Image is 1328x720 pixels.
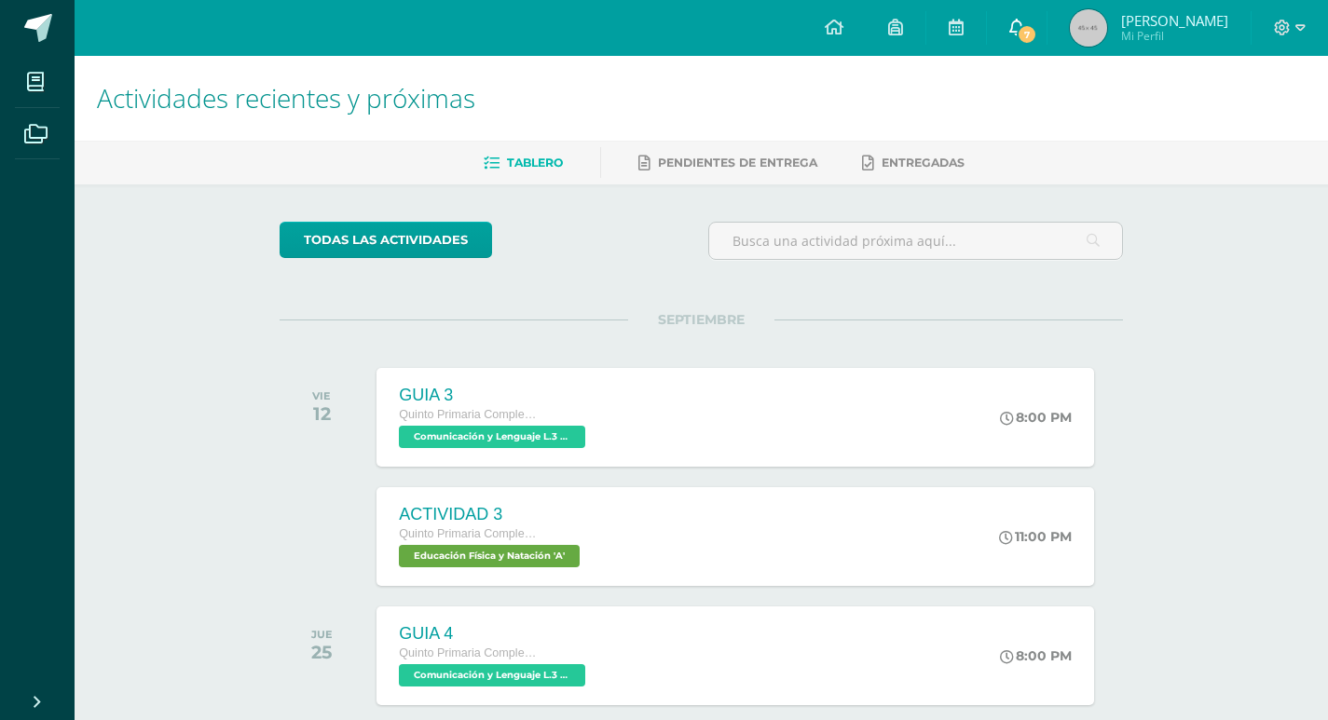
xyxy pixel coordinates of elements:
[399,646,539,659] span: Quinto Primaria Complementaria
[882,156,965,170] span: Entregadas
[638,148,817,178] a: Pendientes de entrega
[1000,409,1072,426] div: 8:00 PM
[709,223,1122,259] input: Busca una actividad próxima aquí...
[312,402,331,425] div: 12
[280,222,492,258] a: todas las Actividades
[399,527,539,540] span: Quinto Primaria Complementaria
[311,641,333,663] div: 25
[399,624,590,644] div: GUIA 4
[399,545,580,567] span: Educación Física y Natación 'A'
[399,505,584,524] div: ACTIVIDAD 3
[862,148,965,178] a: Entregadas
[999,528,1072,545] div: 11:00 PM
[658,156,817,170] span: Pendientes de entrega
[399,386,590,405] div: GUIA 3
[399,408,539,421] span: Quinto Primaria Complementaria
[1017,24,1037,45] span: 7
[399,426,585,448] span: Comunicación y Lenguaje L.3 (Inglés y Laboratorio) 'A'
[507,156,563,170] span: Tablero
[1070,9,1107,47] img: 45x45
[484,148,563,178] a: Tablero
[1121,11,1228,30] span: [PERSON_NAME]
[1000,647,1072,664] div: 8:00 PM
[97,80,475,115] span: Actividades recientes y próximas
[312,389,331,402] div: VIE
[1121,28,1228,44] span: Mi Perfil
[628,311,774,328] span: SEPTIEMBRE
[399,664,585,686] span: Comunicación y Lenguaje L.3 (Inglés y Laboratorio) 'A'
[311,628,333,641] div: JUE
